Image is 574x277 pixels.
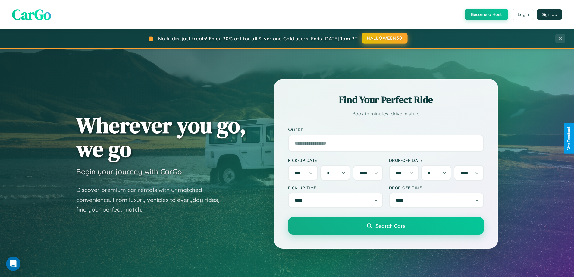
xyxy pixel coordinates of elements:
[375,222,405,229] span: Search Cars
[6,257,20,271] iframe: Intercom live chat
[288,109,484,118] p: Book in minutes, drive in style
[288,127,484,132] label: Where
[288,185,383,190] label: Pick-up Time
[389,185,484,190] label: Drop-off Time
[76,185,227,215] p: Discover premium car rentals with unmatched convenience. From luxury vehicles to everyday rides, ...
[465,9,508,20] button: Become a Host
[513,9,534,20] button: Login
[76,167,182,176] h3: Begin your journey with CarGo
[288,158,383,163] label: Pick-up Date
[288,93,484,106] h2: Find Your Perfect Ride
[12,5,51,24] span: CarGo
[389,158,484,163] label: Drop-off Date
[567,126,571,151] div: Give Feedback
[537,9,562,20] button: Sign Up
[76,113,246,161] h1: Wherever you go, we go
[158,36,358,42] span: No tricks, just treats! Enjoy 30% off for all Silver and Gold users! Ends [DATE] 1pm PT.
[362,33,408,44] button: HALLOWEEN30
[288,217,484,235] button: Search Cars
